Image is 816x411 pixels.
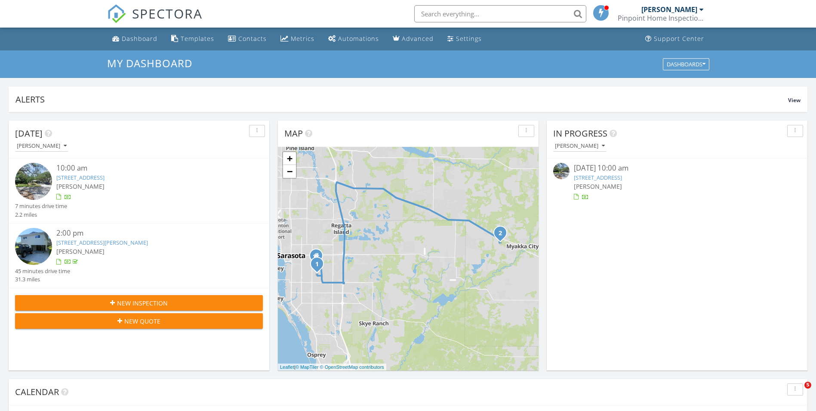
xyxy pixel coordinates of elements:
div: 7 minutes drive time [15,202,67,210]
a: Support Center [642,31,708,47]
span: [PERSON_NAME] [56,247,105,255]
div: [PERSON_NAME] [17,143,67,149]
div: Contacts [238,34,267,43]
img: streetview [553,163,570,179]
span: View [788,97,801,104]
div: Settings [456,34,482,43]
div: 31.3 miles [15,275,70,283]
div: 3901 Gatewood Drive, Sarasota FL 34232 [316,255,321,261]
div: 2:00 pm [56,228,242,239]
span: New Inspection [117,299,168,308]
button: New Inspection [15,295,263,311]
span: My Dashboard [107,56,192,70]
a: Leaflet [280,364,294,370]
div: Alerts [15,93,788,105]
i: 2 [499,230,502,237]
a: Zoom in [283,152,296,165]
button: New Quote [15,313,263,329]
div: Pinpoint Home Inspections LLC [618,14,704,22]
a: Automations (Basic) [325,31,382,47]
span: Map [284,128,303,139]
a: [DATE] 10:00 am [STREET_ADDRESS] [PERSON_NAME] [553,163,801,201]
span: [DATE] [15,128,43,139]
div: | [278,364,386,371]
div: Metrics [291,34,314,43]
i: 1 [315,262,319,268]
a: [STREET_ADDRESS][PERSON_NAME] [56,239,148,246]
div: 45 minutes drive time [15,267,70,275]
button: [PERSON_NAME] [15,140,68,152]
div: Support Center [654,34,704,43]
a: [STREET_ADDRESS] [56,174,105,181]
div: [PERSON_NAME] [555,143,605,149]
a: © OpenStreetMap contributors [320,364,384,370]
button: [PERSON_NAME] [553,140,607,152]
div: Advanced [402,34,434,43]
div: [PERSON_NAME] [641,5,697,14]
a: [STREET_ADDRESS] [574,174,622,181]
span: [PERSON_NAME] [574,182,622,190]
button: Dashboards [663,58,709,70]
div: 10:00 am [56,163,242,174]
div: Dashboards [667,61,705,67]
div: 10243 Mizell Rd, MYAKKA CITY, FL 34251 [500,233,505,238]
a: © MapTiler [296,364,319,370]
span: [PERSON_NAME] [56,182,105,190]
span: SPECTORA [132,4,203,22]
span: 5 [804,382,811,389]
span: In Progress [553,128,607,139]
a: 10:00 am [STREET_ADDRESS] [PERSON_NAME] 7 minutes drive time 2.2 miles [15,163,263,219]
div: [DATE] 10:00 am [574,163,780,174]
img: streetview [15,163,52,200]
iframe: Intercom live chat [787,382,807,402]
a: 2:00 pm [STREET_ADDRESS][PERSON_NAME] [PERSON_NAME] 45 minutes drive time 31.3 miles [15,228,263,284]
div: Automations [338,34,379,43]
a: Settings [444,31,485,47]
img: image_processing2025082785dhk8jn.jpg [15,228,52,265]
span: New Quote [124,317,160,326]
input: Search everything... [414,5,586,22]
a: Contacts [225,31,270,47]
div: 2707 Greendale Dr, Sarasota, FL 34232 [317,264,322,269]
a: Dashboard [109,31,161,47]
a: SPECTORA [107,12,203,30]
a: Metrics [277,31,318,47]
div: Templates [181,34,214,43]
div: Dashboard [122,34,157,43]
a: Zoom out [283,165,296,178]
img: The Best Home Inspection Software - Spectora [107,4,126,23]
a: Advanced [389,31,437,47]
a: Templates [168,31,218,47]
span: Calendar [15,386,59,398]
div: 2.2 miles [15,211,67,219]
